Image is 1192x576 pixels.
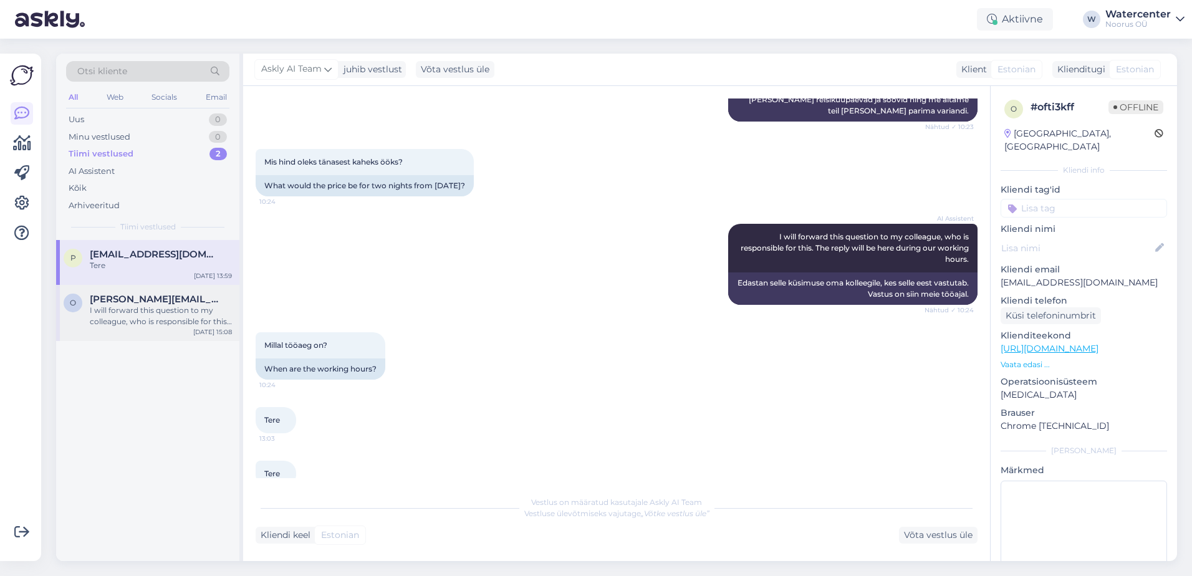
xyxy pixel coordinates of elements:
div: Tiimi vestlused [69,148,133,160]
div: 0 [209,113,227,126]
a: [URL][DOMAIN_NAME] [1001,343,1098,354]
span: 10:24 [259,197,306,206]
div: # ofti3kff [1031,100,1108,115]
p: Klienditeekond [1001,329,1167,342]
p: Märkmed [1001,464,1167,477]
span: Askly AI Team [261,62,322,76]
div: All [66,89,80,105]
div: Kõik [69,182,87,194]
div: What would the price be for two nights from [DATE]? [256,175,474,196]
div: 2 [209,148,227,160]
div: Võta vestlus üle [416,61,494,78]
div: [GEOGRAPHIC_DATA], [GEOGRAPHIC_DATA] [1004,127,1155,153]
span: 13:03 [259,434,306,443]
div: Klient [956,63,987,76]
p: Kliendi tag'id [1001,183,1167,196]
div: When are the working hours? [256,358,385,380]
span: o [70,298,76,307]
div: I will forward this question to my colleague, who is responsible for this. The reply will be here... [90,305,232,327]
div: juhib vestlust [339,63,402,76]
div: Email [203,89,229,105]
span: Vestlus on määratud kasutajale Askly AI Team [531,497,702,507]
div: Kliendi info [1001,165,1167,176]
span: o [1011,104,1017,113]
span: Estonian [997,63,1036,76]
div: [DATE] 13:59 [194,271,232,281]
span: Tere [264,469,280,478]
span: Nähtud ✓ 10:23 [925,122,974,132]
div: AI Assistent [69,165,115,178]
span: Otsi kliente [77,65,127,78]
div: Võta vestlus üle [899,527,978,544]
div: [PERSON_NAME] [1001,445,1167,456]
span: olga.kosolapova.001@gmail.com [90,294,219,305]
span: Tiimi vestlused [120,221,176,233]
div: Aktiivne [977,8,1053,31]
img: Askly Logo [10,64,34,87]
span: Tere [264,415,280,425]
div: Küsi telefoninumbrit [1001,307,1101,324]
span: priit.solovjev@gmail.com [90,249,219,260]
span: Vestluse ülevõtmiseks vajutage [524,509,709,518]
div: 0 [209,131,227,143]
div: W [1083,11,1100,28]
span: Estonian [1116,63,1154,76]
span: I will forward this question to my colleague, who is responsible for this. The reply will be here... [741,232,971,264]
p: Brauser [1001,406,1167,420]
span: Nähtud ✓ 10:24 [925,305,974,315]
span: Offline [1108,100,1163,114]
div: Kliendi keel [256,529,310,542]
p: Kliendi telefon [1001,294,1167,307]
input: Lisa nimi [1001,241,1153,255]
span: Millal tööaeg on? [264,340,327,350]
span: p [70,253,76,262]
div: Edastan selle küsimuse oma kolleegile, kes selle eest vastutab. Vastus on siin meie tööajal. [728,272,978,305]
span: Estonian [321,529,359,542]
div: Arhiveeritud [69,199,120,212]
div: Minu vestlused [69,131,130,143]
p: [EMAIL_ADDRESS][DOMAIN_NAME] [1001,276,1167,289]
div: Noorus OÜ [1105,19,1171,29]
div: [DATE] 15:08 [193,327,232,337]
div: Web [104,89,126,105]
i: „Võtke vestlus üle” [641,509,709,518]
span: 10:24 [259,380,306,390]
div: Socials [149,89,180,105]
span: AI Assistent [927,214,974,223]
p: Kliendi nimi [1001,223,1167,236]
p: [MEDICAL_DATA] [1001,388,1167,401]
div: Watercenter [1105,9,1171,19]
p: Vaata edasi ... [1001,359,1167,370]
a: WatercenterNoorus OÜ [1105,9,1185,29]
p: Chrome [TECHNICAL_ID] [1001,420,1167,433]
div: Tere [90,260,232,271]
div: Klienditugi [1052,63,1105,76]
input: Lisa tag [1001,199,1167,218]
p: Operatsioonisüsteem [1001,375,1167,388]
p: Kliendi email [1001,263,1167,276]
span: Mis hind oleks tänasest kaheks ööks? [264,157,403,166]
div: Uus [69,113,84,126]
